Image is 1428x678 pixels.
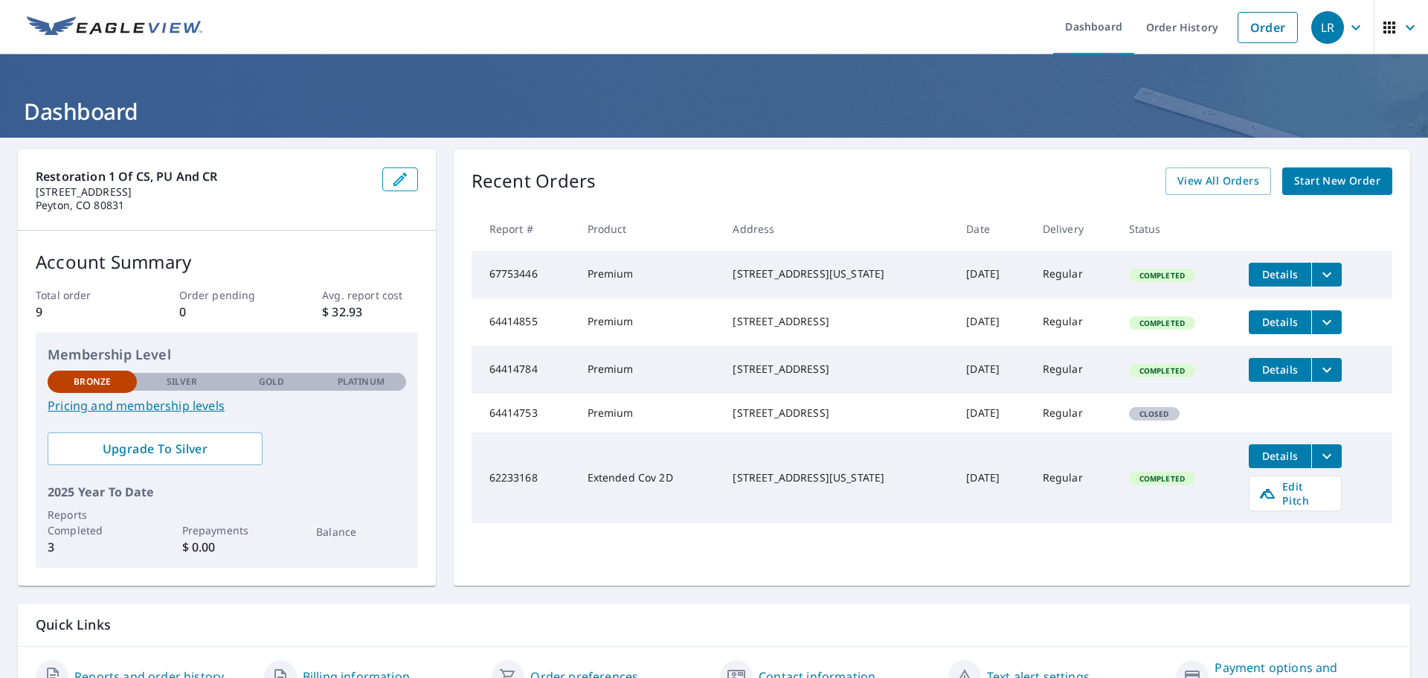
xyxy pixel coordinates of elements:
td: Regular [1031,346,1117,394]
span: Completed [1130,473,1194,484]
span: Completed [1130,365,1194,376]
p: Order pending [179,287,274,303]
td: [DATE] [954,251,1030,298]
p: Silver [167,375,198,388]
td: [DATE] [954,346,1030,394]
p: Avg. report cost [322,287,417,303]
p: 0 [179,303,274,321]
th: Date [954,207,1030,251]
span: Details [1258,362,1302,377]
p: $ 0.00 [182,538,271,556]
p: Total order [36,287,131,303]
div: [STREET_ADDRESS][US_STATE] [733,266,942,281]
span: Completed [1130,318,1194,328]
td: 62233168 [472,432,576,523]
td: Premium [576,251,721,298]
div: [STREET_ADDRESS] [733,362,942,377]
p: $ 32.93 [322,303,417,321]
th: Status [1117,207,1237,251]
td: Regular [1031,394,1117,432]
img: EV Logo [27,16,202,39]
td: Extended Cov 2D [576,432,721,523]
p: Restoration 1 of CS, PU and CR [36,167,370,185]
th: Delivery [1031,207,1117,251]
div: [STREET_ADDRESS] [733,406,942,420]
div: LR [1311,11,1344,44]
td: 64414855 [472,298,576,346]
td: [DATE] [954,394,1030,432]
button: filesDropdownBtn-62233168 [1311,444,1342,468]
button: detailsBtn-62233168 [1249,444,1311,468]
td: Premium [576,346,721,394]
p: Recent Orders [472,167,596,195]
a: Order [1238,12,1298,43]
td: 64414753 [472,394,576,432]
button: detailsBtn-64414784 [1249,358,1311,382]
button: detailsBtn-64414855 [1249,310,1311,334]
span: Start New Order [1294,172,1380,191]
span: Details [1258,267,1302,281]
p: Balance [316,524,405,540]
h1: Dashboard [18,96,1410,127]
td: 67753446 [472,251,576,298]
p: Prepayments [182,522,271,538]
a: Edit Pitch [1249,476,1342,511]
p: Membership Level [48,345,406,365]
a: Pricing and membership levels [48,397,406,415]
button: filesDropdownBtn-67753446 [1311,263,1342,287]
a: Start New Order [1282,167,1392,195]
p: Gold [259,375,284,388]
span: Edit Pitch [1258,479,1332,508]
span: Closed [1130,409,1178,419]
p: Reports Completed [48,507,137,538]
div: [STREET_ADDRESS][US_STATE] [733,470,942,485]
span: View All Orders [1177,172,1259,191]
a: View All Orders [1165,167,1271,195]
p: 2025 Year To Date [48,483,406,501]
td: Premium [576,298,721,346]
p: 3 [48,538,137,556]
span: Details [1258,449,1302,463]
td: Regular [1031,432,1117,523]
p: Bronze [74,375,111,388]
td: [DATE] [954,298,1030,346]
td: 64414784 [472,346,576,394]
p: Platinum [338,375,385,388]
span: Upgrade To Silver [59,441,251,457]
span: Completed [1130,270,1194,281]
td: Regular [1031,298,1117,346]
p: Peyton, CO 80831 [36,199,370,212]
p: [STREET_ADDRESS] [36,185,370,199]
td: Premium [576,394,721,432]
td: [DATE] [954,432,1030,523]
th: Report # [472,207,576,251]
a: Upgrade To Silver [48,432,263,465]
th: Product [576,207,721,251]
button: filesDropdownBtn-64414784 [1311,358,1342,382]
p: Account Summary [36,249,418,275]
span: Details [1258,315,1302,329]
div: [STREET_ADDRESS] [733,314,942,329]
td: Regular [1031,251,1117,298]
th: Address [721,207,954,251]
button: filesDropdownBtn-64414855 [1311,310,1342,334]
p: Quick Links [36,615,1392,634]
p: 9 [36,303,131,321]
button: detailsBtn-67753446 [1249,263,1311,287]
